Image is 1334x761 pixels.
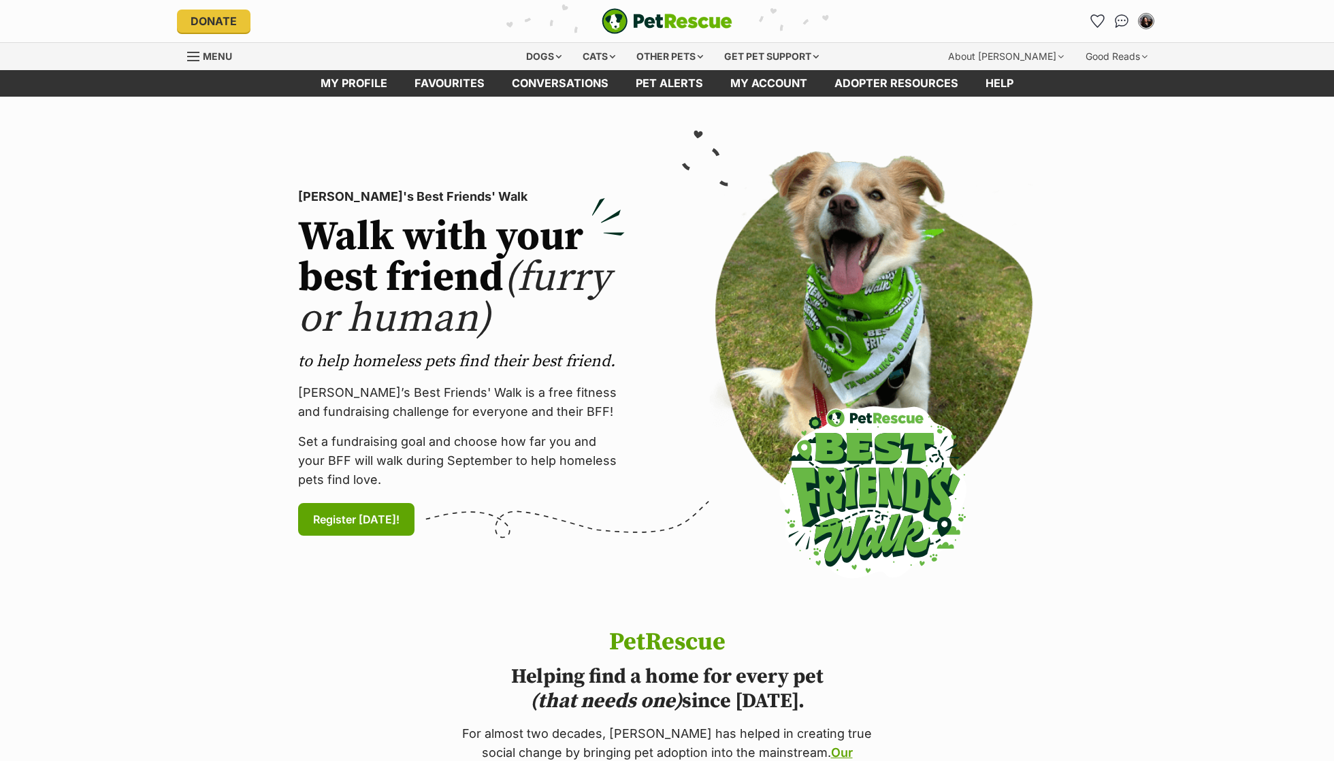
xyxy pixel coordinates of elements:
[972,70,1027,97] a: Help
[298,503,414,536] a: Register [DATE]!
[517,43,571,70] div: Dogs
[298,253,611,344] span: (furry or human)
[457,664,877,713] h2: Helping find a home for every pet since [DATE].
[1086,10,1108,32] a: Favourites
[298,351,625,372] p: to help homeless pets find their best friend.
[821,70,972,97] a: Adopter resources
[187,43,242,67] a: Menu
[1076,43,1157,70] div: Good Reads
[298,217,625,340] h2: Walk with your best friend
[298,187,625,206] p: [PERSON_NAME]'s Best Friends' Walk
[627,43,713,70] div: Other pets
[602,8,732,34] img: logo-e224e6f780fb5917bec1dbf3a21bbac754714ae5b6737aabdf751b685950b380.svg
[177,10,250,33] a: Donate
[298,383,625,421] p: [PERSON_NAME]’s Best Friends' Walk is a free fitness and fundraising challenge for everyone and t...
[573,43,625,70] div: Cats
[401,70,498,97] a: Favourites
[313,511,400,528] span: Register [DATE]!
[1135,10,1157,32] button: My account
[1086,10,1157,32] ul: Account quick links
[203,50,232,62] span: Menu
[715,43,828,70] div: Get pet support
[1115,14,1129,28] img: chat-41dd97257d64d25036548639549fe6c8038ab92f7586957e7f3b1b290dea8141.svg
[1139,14,1153,28] img: Duong Do (Freya) profile pic
[307,70,401,97] a: My profile
[498,70,622,97] a: conversations
[530,688,682,714] i: (that needs one)
[939,43,1073,70] div: About [PERSON_NAME]
[622,70,717,97] a: Pet alerts
[457,629,877,656] h1: PetRescue
[298,432,625,489] p: Set a fundraising goal and choose how far you and your BFF will walk during September to help hom...
[1111,10,1133,32] a: Conversations
[602,8,732,34] a: PetRescue
[717,70,821,97] a: My account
